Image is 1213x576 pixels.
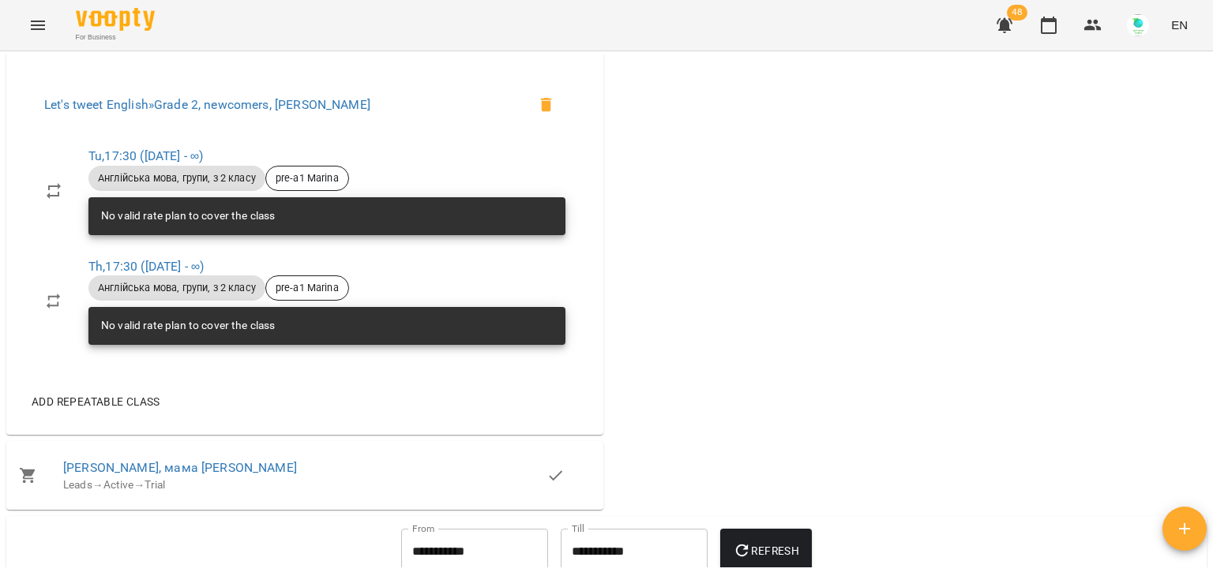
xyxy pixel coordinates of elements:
[88,259,204,274] a: Th,17:30 ([DATE] - ∞)
[266,171,348,185] span: pre-a1 Marina
[32,392,160,411] span: Add repeatable class
[1171,17,1188,33] span: EN
[44,97,370,112] a: Let's tweet English»Grade 2, newcomers, [PERSON_NAME]
[720,529,812,573] button: Refresh
[733,541,799,560] span: Refresh
[76,32,155,43] span: For Business
[19,6,57,44] button: Menu
[63,477,546,493] div: Leads Active Trial
[266,281,348,295] span: pre-a1 Marina
[1007,5,1027,21] span: 48
[1165,10,1194,39] button: EN
[265,275,349,301] div: pre-a1 Marina
[101,202,275,230] div: No valid rate plan to cover the class
[88,281,265,295] span: Англійська мова, групи, з 2 класу
[265,166,349,191] div: pre-a1 Marina
[88,148,203,163] a: Tu,17:30 ([DATE] - ∞)
[101,312,275,340] div: No valid rate plan to cover the class
[134,478,145,491] span: →
[92,478,103,491] span: →
[1127,14,1149,36] img: bbf80086e43e73aae20379482598e1e8.jpg
[88,171,265,185] span: Англійська мова, групи, з 2 класу
[63,460,297,475] a: [PERSON_NAME], мама [PERSON_NAME]
[528,86,565,124] span: Delete the client from the group pre-a1 Marina of the course Grade 2, newcomers, Marina?
[76,8,155,31] img: Voopty Logo
[25,387,167,416] button: Add repeatable class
